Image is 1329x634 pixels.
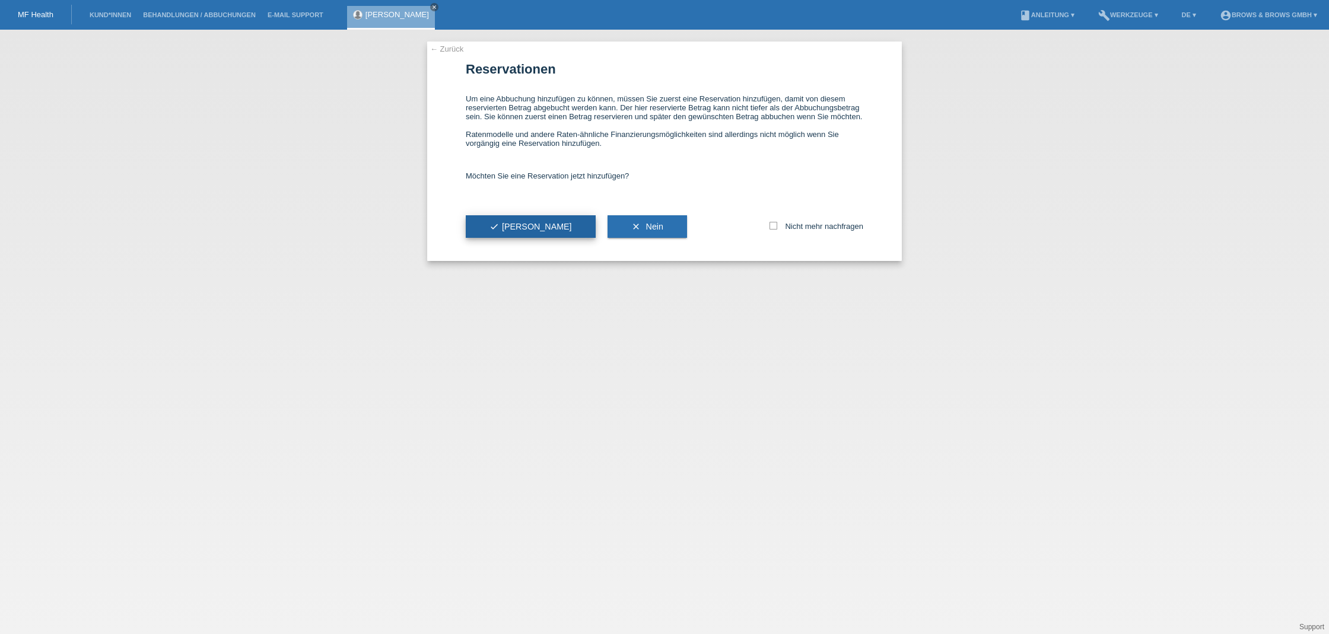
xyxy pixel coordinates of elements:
[631,222,641,231] i: clear
[466,62,863,77] h1: Reservationen
[466,82,863,160] div: Um eine Abbuchung hinzufügen zu können, müssen Sie zuerst eine Reservation hinzufügen, damit von ...
[430,44,463,53] a: ← Zurück
[431,4,437,10] i: close
[608,215,687,238] button: clear Nein
[466,160,863,192] div: Möchten Sie eine Reservation jetzt hinzufügen?
[1013,11,1080,18] a: bookAnleitung ▾
[1214,11,1323,18] a: account_circleBrows & Brows GmbH ▾
[770,222,863,231] label: Nicht mehr nachfragen
[262,11,329,18] a: E-Mail Support
[489,222,499,231] i: check
[1299,623,1324,631] a: Support
[489,222,572,231] span: [PERSON_NAME]
[1092,11,1164,18] a: buildWerkzeuge ▾
[365,10,429,19] a: [PERSON_NAME]
[137,11,262,18] a: Behandlungen / Abbuchungen
[84,11,137,18] a: Kund*innen
[1220,9,1232,21] i: account_circle
[1019,9,1031,21] i: book
[1098,9,1110,21] i: build
[18,10,53,19] a: MF Health
[466,215,596,238] button: check[PERSON_NAME]
[1176,11,1202,18] a: DE ▾
[646,222,663,231] span: Nein
[430,3,438,11] a: close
